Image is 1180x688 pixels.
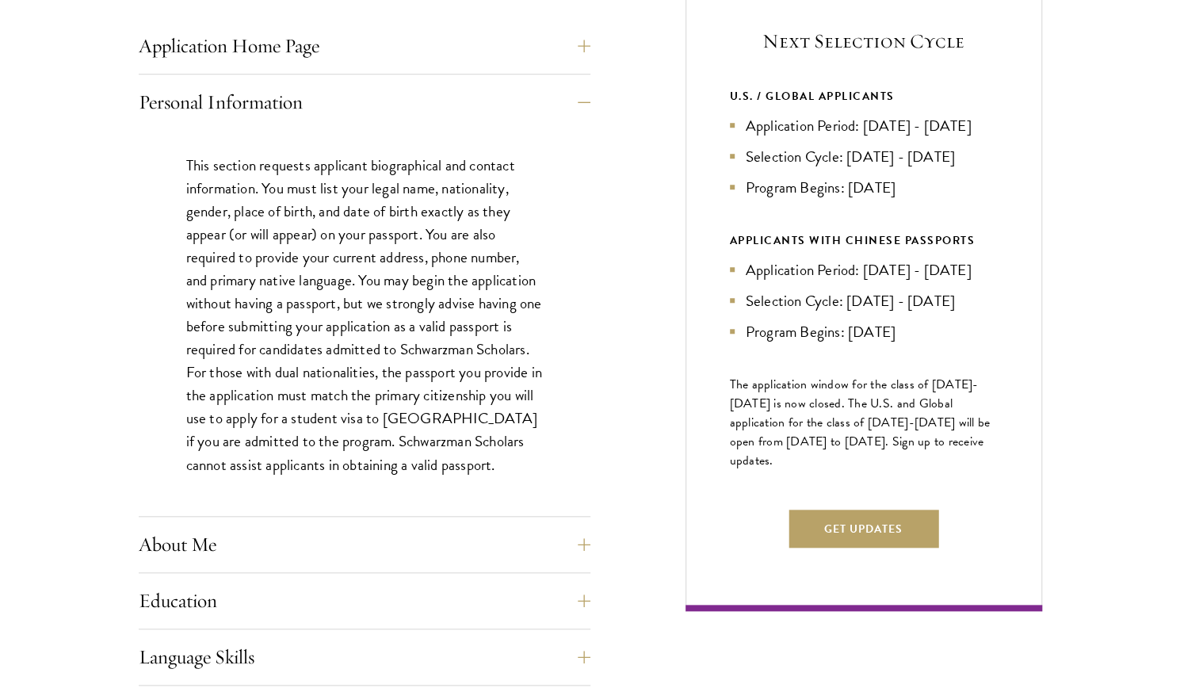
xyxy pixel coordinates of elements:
[730,258,998,281] li: Application Period: [DATE] - [DATE]
[139,27,590,65] button: Application Home Page
[139,526,590,564] button: About Me
[730,145,998,168] li: Selection Cycle: [DATE] - [DATE]
[730,289,998,312] li: Selection Cycle: [DATE] - [DATE]
[730,231,998,250] div: APPLICANTS WITH CHINESE PASSPORTS
[186,154,543,476] p: This section requests applicant biographical and contact information. You must list your legal na...
[139,638,590,676] button: Language Skills
[730,375,991,470] span: The application window for the class of [DATE]-[DATE] is now closed. The U.S. and Global applicat...
[730,28,998,55] h5: Next Selection Cycle
[139,83,590,121] button: Personal Information
[789,510,938,548] button: Get Updates
[730,114,998,137] li: Application Period: [DATE] - [DATE]
[730,86,998,106] div: U.S. / GLOBAL APPLICANTS
[730,320,998,343] li: Program Begins: [DATE]
[139,582,590,620] button: Education
[730,176,998,199] li: Program Begins: [DATE]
